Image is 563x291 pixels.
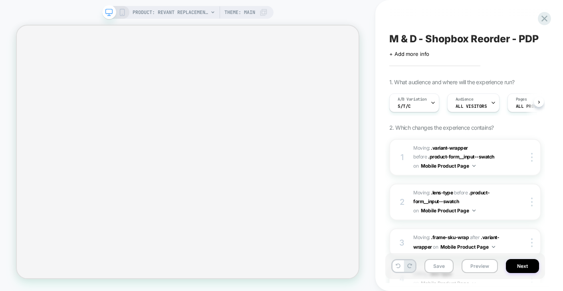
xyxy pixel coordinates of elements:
[516,97,527,102] span: Pages
[133,6,208,19] span: PRODUCT: Revant Replacement Lenses for Oakley [PERSON_NAME] OO9102
[531,153,533,162] img: close
[389,124,494,131] span: 2. Which changes the experience contains?
[424,259,454,273] button: Save
[413,190,490,204] span: .product-form__input--swatch
[389,51,429,57] span: + Add more info
[413,206,418,215] span: on
[456,97,474,102] span: Audience
[413,188,503,216] span: Moving:
[389,33,539,45] span: M & D - Shopbox Reorder - PDP
[398,150,406,164] div: 1
[224,6,255,19] span: Theme: MAIN
[413,234,499,249] span: .variant-wrapper
[413,144,503,171] span: Moving:
[506,259,539,273] button: Next
[456,103,487,109] span: All Visitors
[398,195,406,209] div: 2
[428,154,494,160] span: .product-form__input--swatch
[462,259,498,273] button: Preview
[413,154,427,160] span: before
[472,210,476,212] img: down arrow
[516,103,547,109] span: ALL PRODUCTS
[389,79,514,85] span: 1. What audience and where will the experience run?
[398,103,411,109] span: S/T/C
[492,246,495,248] img: down arrow
[398,97,427,102] span: A/B Variation
[431,145,468,151] span: .variant-wrapper
[531,238,533,247] img: close
[472,165,476,167] img: down arrow
[398,236,406,250] div: 3
[454,190,468,196] span: before
[413,233,503,252] span: Moving:
[433,243,438,251] span: on
[470,234,480,240] span: after
[531,198,533,206] img: close
[413,162,418,170] span: on
[421,206,476,216] button: Mobile Product Page
[421,161,476,171] button: Mobile Product Page
[431,234,469,240] span: .frame-sku-wrap
[440,242,495,252] button: Mobile Product Page
[431,190,453,196] span: .lens-type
